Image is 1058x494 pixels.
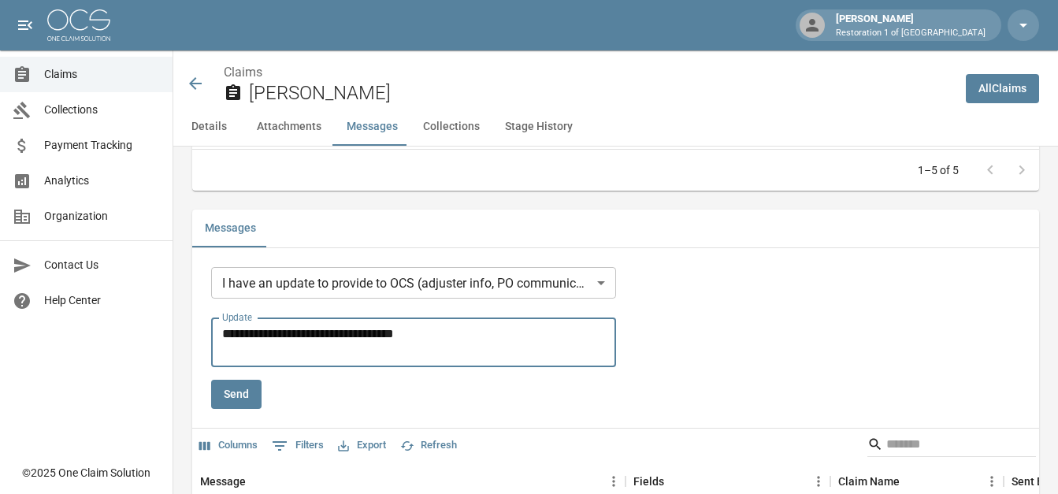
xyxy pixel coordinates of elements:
button: Export [334,433,390,458]
button: Select columns [195,433,262,458]
button: Refresh [396,433,461,458]
span: Payment Tracking [44,137,160,154]
div: I have an update to provide to OCS (adjuster info, PO communication, etc.) [211,267,616,299]
button: Menu [807,470,830,493]
div: © 2025 One Claim Solution [22,465,150,481]
div: [PERSON_NAME] [830,11,992,39]
p: 1–5 of 5 [918,162,959,178]
div: related-list tabs [192,210,1039,247]
span: Collections [44,102,160,118]
span: Contact Us [44,257,160,273]
button: Sort [900,470,922,492]
button: Show filters [268,433,328,459]
button: Sort [664,470,686,492]
button: Collections [410,108,492,146]
button: Details [173,108,244,146]
span: Organization [44,208,160,225]
button: Send [211,380,262,409]
div: Search [867,432,1036,460]
button: Menu [980,470,1004,493]
button: Menu [602,470,626,493]
button: Sort [246,470,268,492]
h2: [PERSON_NAME] [249,82,953,105]
img: ocs-logo-white-transparent.png [47,9,110,41]
span: Claims [44,66,160,83]
button: Attachments [244,108,334,146]
span: Analytics [44,173,160,189]
button: Messages [192,210,269,247]
a: AllClaims [966,74,1039,103]
button: open drawer [9,9,41,41]
div: anchor tabs [173,108,1058,146]
button: Messages [334,108,410,146]
nav: breadcrumb [224,63,953,82]
label: Update [222,310,252,324]
a: Claims [224,65,262,80]
span: Help Center [44,292,160,309]
button: Stage History [492,108,585,146]
p: Restoration 1 of [GEOGRAPHIC_DATA] [836,27,986,40]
